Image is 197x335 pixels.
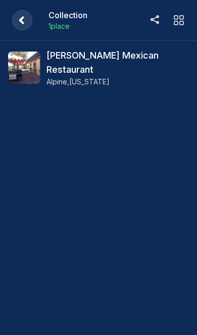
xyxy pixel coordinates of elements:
[8,49,189,87] a: Al Pancho's Mexican Restaurant[PERSON_NAME] Mexican RestaurantAlpine,[US_STATE]
[46,49,189,77] h3: [PERSON_NAME] Mexican Restaurant
[48,21,87,31] p: 1 place
[46,77,189,87] p: Alpine , [US_STATE]
[48,9,87,21] h1: Collection
[8,52,40,84] img: Al Pancho's Mexican Restaurant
